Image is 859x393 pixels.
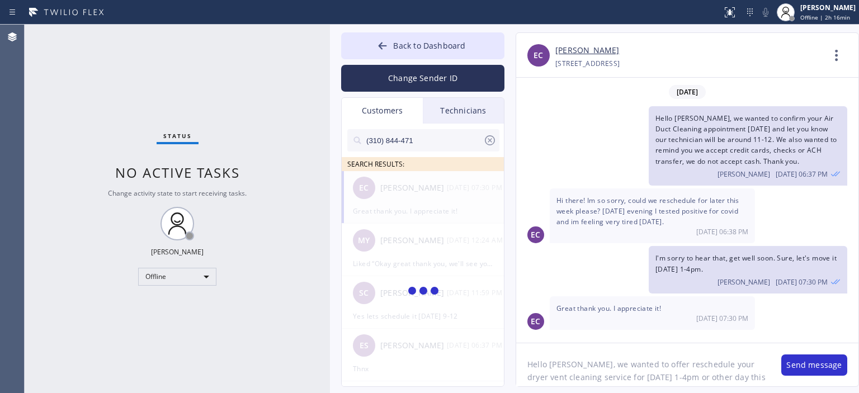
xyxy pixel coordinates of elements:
[781,354,847,376] button: Send message
[776,169,828,179] span: [DATE] 06:37 PM
[151,247,204,257] div: [PERSON_NAME]
[393,40,465,51] span: Back to Dashboard
[550,296,755,330] div: 08/25/2025 9:30 AM
[800,3,856,12] div: [PERSON_NAME]
[649,106,847,186] div: 08/25/2025 9:37 AM
[550,188,755,244] div: 08/25/2025 9:38 AM
[115,163,240,182] span: No active tasks
[342,98,423,124] div: Customers
[341,65,504,92] button: Change Sender ID
[423,98,504,124] div: Technicians
[696,314,748,323] span: [DATE] 07:30 PM
[347,159,404,169] span: SEARCH RESULTS:
[556,304,661,313] span: Great thank you. I appreciate it!
[800,13,850,21] span: Offline | 2h 16min
[531,315,540,328] span: EC
[669,85,706,99] span: [DATE]
[718,169,770,179] span: [PERSON_NAME]
[365,129,483,151] input: Search
[696,227,748,236] span: [DATE] 06:38 PM
[516,343,770,386] textarea: Hello [PERSON_NAME], we wanted to offer reschedule your dryer vent cleaning service for [DATE] 1-...
[758,4,773,20] button: Mute
[138,268,216,286] div: Offline
[555,44,619,57] a: [PERSON_NAME]
[108,188,247,198] span: Change activity state to start receiving tasks.
[341,32,504,59] button: Back to Dashboard
[655,113,837,166] span: Hello [PERSON_NAME], we wanted to confirm your Air Duct Cleaning appointment [DATE] and let you k...
[534,49,543,62] span: EC
[655,253,837,273] span: I'm sorry to hear that, get well soon. Sure, let's move it [DATE] 1-4pm.
[718,277,770,287] span: [PERSON_NAME]
[555,57,620,70] div: [STREET_ADDRESS]
[531,229,540,242] span: EC
[556,196,739,226] span: Hi there! Im so sorry, could we reschedule for later this week please? [DATE] evening I tested po...
[649,246,847,293] div: 08/25/2025 9:30 AM
[776,277,828,287] span: [DATE] 07:30 PM
[163,132,192,140] span: Status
